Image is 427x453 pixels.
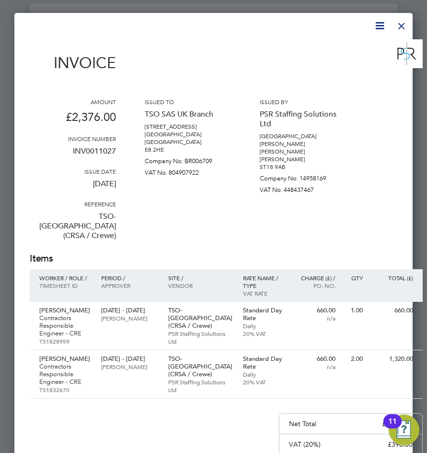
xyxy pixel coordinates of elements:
p: VAT rate [243,289,285,297]
h1: Invoice [30,54,116,72]
div: 11 [388,421,397,434]
p: Charge (£) / [294,274,335,282]
p: INV0011027 [30,143,116,167]
p: [PERSON_NAME] [101,363,158,370]
p: PSR Staffing Solutions Ltd [260,106,346,132]
p: [DATE] [30,175,116,200]
p: £396.00 [388,440,413,449]
img: psrsolutions-logo-remittance.png [391,39,423,68]
h3: Issued by [260,98,346,106]
p: Company No: 14958169 [260,171,346,182]
p: 20% VAT [243,330,285,337]
p: [DATE] - [DATE] [101,355,158,363]
p: [GEOGRAPHIC_DATA][PERSON_NAME] [260,132,346,148]
p: TSO-[GEOGRAPHIC_DATA] (CRSA / Crewe) [168,307,233,330]
p: PSR Staffing Solutions Ltd [168,330,233,345]
p: [GEOGRAPHIC_DATA] [145,138,231,146]
p: QTY [345,274,363,282]
p: TS1832670 [39,386,92,393]
p: [PERSON_NAME] [39,355,92,363]
h3: Amount [30,98,116,106]
p: 660.00 [294,307,335,314]
p: Total (£) [372,274,413,282]
p: Standard Day Rate [243,307,285,322]
p: E8 2HE [145,146,231,154]
p: VAT No: 448437467 [260,182,346,194]
p: [STREET_ADDRESS] [145,123,231,131]
button: Open Resource Center, 11 new notifications [389,415,419,445]
p: 1,320.00 [372,355,413,363]
p: [GEOGRAPHIC_DATA] [145,131,231,138]
p: [PERSON_NAME] [260,155,346,163]
p: Po. No. [294,282,335,289]
p: Daily [243,370,285,378]
p: Standard Day Rate [243,355,285,370]
p: [PERSON_NAME] [101,314,158,322]
p: Timesheet ID [39,282,92,289]
h3: Issue date [30,167,116,175]
h3: Issued to [145,98,231,106]
p: PSR Staffing Solutions Ltd [168,378,233,393]
p: 2.00 [345,355,363,363]
p: 20% VAT [243,378,285,386]
p: TS1828959 [39,337,92,345]
p: ST18 9AB [260,163,346,171]
p: Contractors Responsible Engineer - CRE [39,314,92,337]
p: Company No: BR006709 [145,154,231,165]
p: Contractors Responsible Engineer - CRE [39,363,92,386]
p: n/a [294,314,335,322]
p: TSO-[GEOGRAPHIC_DATA] (CRSA / Crewe) [168,355,233,378]
p: Approver [101,282,158,289]
p: [PERSON_NAME] [39,307,92,314]
p: 660.00 [372,307,413,314]
p: 660.00 [294,355,335,363]
p: TSO SAS UK Branch [145,106,231,123]
p: [PERSON_NAME] [260,148,346,155]
p: Vendor [168,282,233,289]
h3: Invoice number [30,135,116,143]
p: Period / [101,274,158,282]
p: Worker / Role / [39,274,92,282]
p: Rate name / type [243,274,285,289]
p: 1.00 [345,307,363,314]
h2: Items [30,252,423,265]
p: n/a [294,363,335,370]
p: [DATE] - [DATE] [101,307,158,314]
h3: Reference [30,200,116,208]
p: VAT No: 804907922 [145,165,231,177]
p: Site / [168,274,233,282]
p: VAT (20%) [289,440,321,449]
p: £1,980.00 [382,419,413,428]
p: TSO-[GEOGRAPHIC_DATA] (CRSA / Crewe) [30,208,116,252]
p: Daily [243,322,285,330]
p: £2,376.00 [30,106,116,135]
p: Net Total [289,419,316,428]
